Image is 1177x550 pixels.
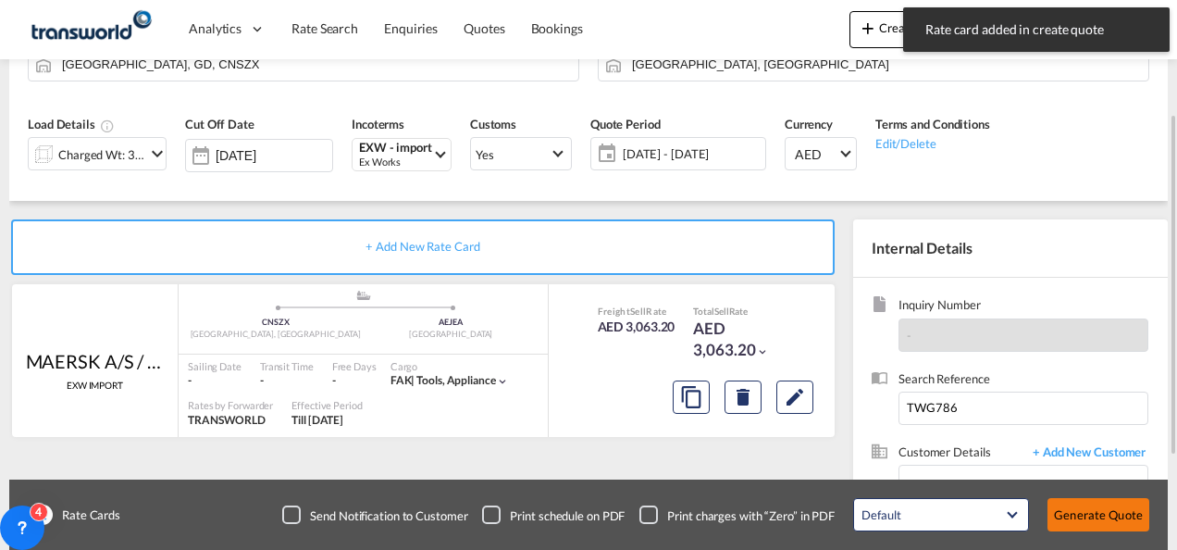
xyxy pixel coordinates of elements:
span: Customer Details [898,444,1023,465]
div: Till 30 Sep 2025 [291,413,343,429]
md-select: Select Incoterms: EXW - import Ex Works [352,138,452,171]
div: EXW - import [359,141,432,155]
span: Till [DATE] [291,413,343,427]
div: CNSZX [188,317,364,329]
div: Free Days [332,359,377,373]
span: TRANSWORLD [188,413,266,427]
button: icon-plus 400-fgCreate Quote [849,11,960,48]
span: | [411,373,415,387]
span: Load Details [28,117,115,131]
md-input-container: Shenzhen, GD, CNSZX [28,48,579,81]
input: Search by Door/Port [632,48,1139,81]
md-checkbox: Checkbox No Ink [639,506,835,524]
span: Enquiries [384,20,438,36]
span: Quotes [464,20,504,36]
div: Yes [476,147,494,162]
md-select: Select Customs: Yes [470,137,572,170]
div: Freight Rate [598,305,675,318]
md-icon: icon-chevron-down [146,143,168,165]
span: Sell [630,306,646,317]
span: EXW IMPORT [67,379,123,392]
div: tools, appliance [390,373,496,389]
md-icon: icon-chevron-down [756,345,769,358]
button: Generate Quote [1047,498,1149,531]
span: Currency [785,117,833,131]
div: - [260,373,314,389]
input: Search by Door/Port [62,48,569,81]
div: AED 3,063.20 [693,318,786,362]
div: Internal Details [853,219,1168,277]
span: - [907,328,911,343]
span: Bookings [531,20,583,36]
div: Charged Wt: 3.84 W/M [58,142,145,168]
button: Delete [725,381,762,414]
div: TRANSWORLD [188,413,273,429]
img: f753ae806dec11f0841701cdfdf085c0.png [28,8,153,50]
div: Print charges with “Zero” in PDF [667,507,835,524]
span: AED [795,145,837,164]
span: Rate card added in create quote [920,20,1153,39]
div: Effective Period [291,398,362,412]
div: Transit Time [260,359,314,373]
span: Rate Search [291,20,358,36]
button: Copy [673,381,710,414]
div: Total Rate [693,305,786,318]
md-checkbox: Checkbox No Ink [482,506,625,524]
input: Select [216,148,332,163]
div: AED 3,063.20 [598,318,675,336]
span: Customs [470,117,516,131]
md-icon: icon-plus 400-fg [857,17,879,39]
div: Edit/Delete [875,133,990,152]
span: + Add New Rate Card [365,239,479,254]
div: MAERSK A/S / TDWC-DUBAI [26,348,165,374]
span: Incoterms [352,117,404,131]
span: Cut Off Date [185,117,254,131]
div: Send Notification to Customer [310,507,467,524]
div: [GEOGRAPHIC_DATA], [GEOGRAPHIC_DATA] [188,329,364,341]
button: Edit [776,381,813,414]
div: Charged Wt: 3.84 W/Micon-chevron-down [28,137,167,170]
div: Print schedule on PDF [510,507,625,524]
input: Enter search reference [898,392,1148,425]
md-icon: icon-calendar [591,143,613,165]
span: FAK [390,373,417,387]
div: - [188,373,242,389]
md-input-container: Jebel Ali, AEJEA [598,48,1149,81]
md-icon: icon-chevron-down [496,375,509,388]
span: Terms and Conditions [875,117,990,131]
div: + Add New Rate Card [11,219,835,275]
div: Sailing Date [188,359,242,373]
md-icon: Chargeable Weight [100,119,115,133]
span: Search Reference [898,370,1148,392]
span: [DATE] - [DATE] [618,141,765,167]
div: Rates by Forwarder [188,398,273,412]
div: - [332,373,336,389]
span: Inquiry Number [898,296,1148,318]
md-select: Select Currency: د.إ AEDUnited Arab Emirates Dirham [785,137,857,170]
div: Cargo [390,359,509,373]
span: Analytics [189,19,242,38]
md-icon: assets/icons/custom/copyQuote.svg [680,386,702,408]
div: Default [861,507,900,522]
md-checkbox: Checkbox No Ink [282,506,467,524]
span: Quote Period [590,117,661,131]
div: [GEOGRAPHIC_DATA] [364,329,539,341]
span: + Add New Customer [1023,444,1148,465]
span: Sell [714,306,729,317]
div: AEJEA [364,317,539,329]
span: [DATE] - [DATE] [623,145,761,162]
md-icon: assets/icons/custom/ship-fill.svg [353,291,375,300]
input: Enter Customer Details [908,466,1147,507]
div: Ex Works [359,155,432,169]
span: Rate Cards [53,506,120,523]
